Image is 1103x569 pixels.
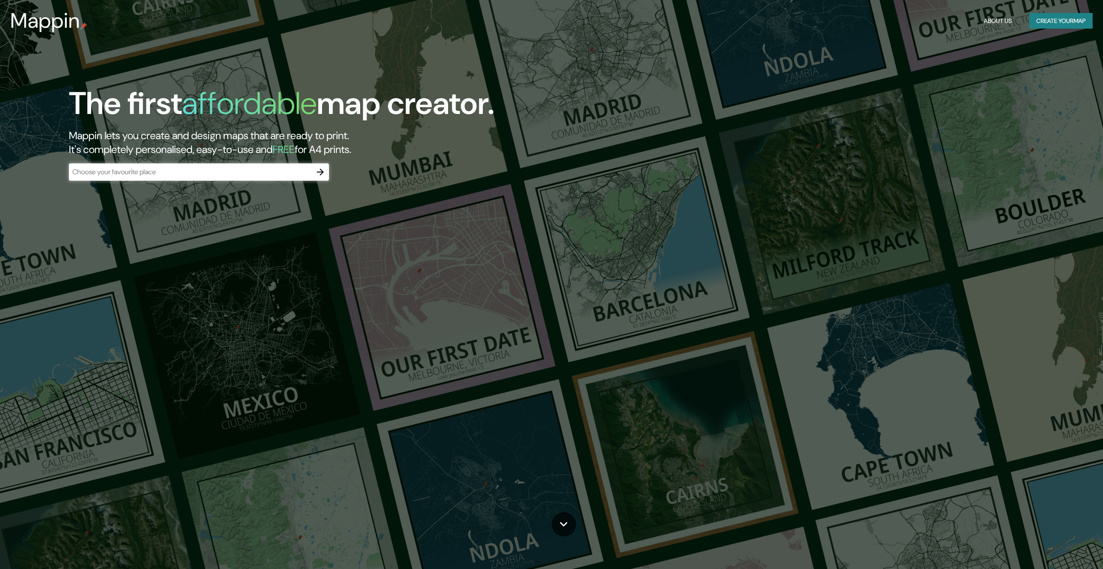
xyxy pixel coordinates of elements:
[69,85,495,129] h1: The first map creator.
[1026,535,1093,559] iframe: Help widget launcher
[1029,13,1093,29] button: Create yourmap
[980,13,1015,29] button: About Us
[10,9,80,33] h3: Mappin
[273,143,295,156] h5: FREE
[182,83,317,124] h1: affordable
[80,23,87,29] img: mappin-pin
[69,129,621,156] h2: Mappin lets you create and design maps that are ready to print. It's completely personalised, eas...
[69,167,312,177] input: Choose your favourite place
